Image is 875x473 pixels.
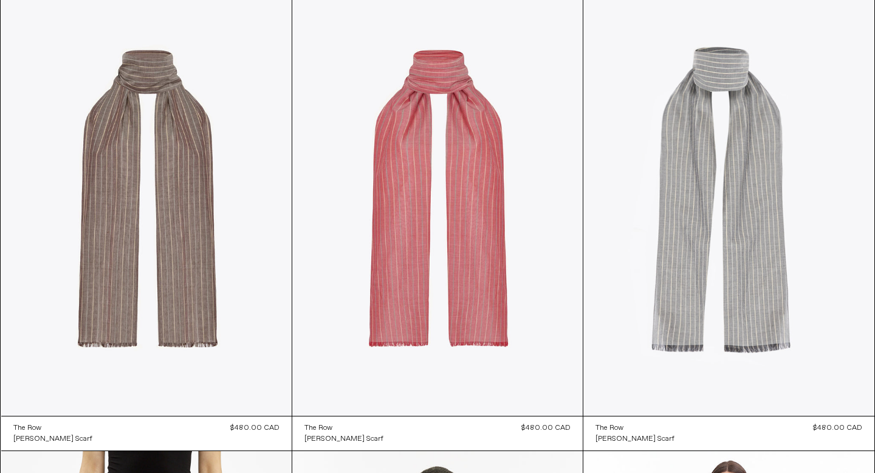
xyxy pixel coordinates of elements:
[13,434,92,444] div: [PERSON_NAME] Scarf
[595,433,674,444] a: [PERSON_NAME] Scarf
[304,434,383,444] div: [PERSON_NAME] Scarf
[13,423,92,433] a: The Row
[13,423,41,433] div: The Row
[304,423,383,433] a: The Row
[595,423,674,433] a: The Row
[304,433,383,444] a: [PERSON_NAME] Scarf
[521,423,571,433] span: $480.00 CAD
[304,423,332,433] div: The Row
[595,434,674,444] div: [PERSON_NAME] Scarf
[230,423,280,433] span: $480.00 CAD
[13,433,92,444] a: [PERSON_NAME] Scarf
[813,423,862,433] span: $480.00 CAD
[595,423,623,433] div: The Row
